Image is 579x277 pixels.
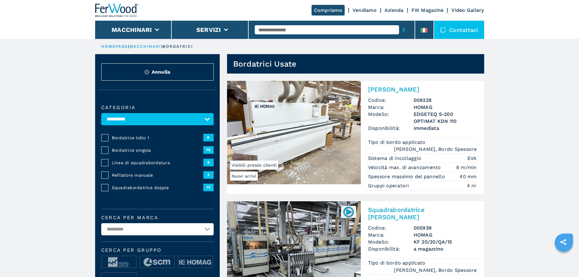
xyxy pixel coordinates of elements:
img: Bordatrice Singola HOMAG EDGETEQ S-200 OPTIMAT KDN 110 [227,81,361,184]
span: | [161,44,163,49]
img: Contattaci [440,27,446,33]
span: Marca: [368,231,414,238]
a: macchinari [129,44,161,49]
em: 4 nr [467,182,477,189]
label: Cerca per marca [101,215,214,220]
img: image [140,256,174,268]
h3: EDGETEQ S-200 OPTIMAT KDN 110 [414,111,477,125]
h1: Bordatrici Usate [233,59,297,69]
button: Servizi [196,26,221,33]
a: sharethis [556,234,571,250]
span: Marca: [368,104,414,111]
h3: 008228 [414,97,477,104]
p: bordatrici [163,44,193,49]
em: 8 m/min [456,164,477,171]
h2: [PERSON_NAME] [368,86,477,93]
p: Sistema di incollaggio [368,155,423,162]
a: Compriamo [312,5,345,16]
span: Codice: [368,97,414,104]
span: Disponibilità: [368,125,414,132]
span: Cerca per Gruppo [101,248,214,253]
a: Azienda [384,7,404,13]
span: 9 [203,159,214,166]
span: 12 [203,184,214,191]
span: Squadrabordatrice doppia [112,185,203,191]
span: Modello: [368,111,414,125]
span: 70 [203,146,214,154]
span: Bordatrice lotto 1 [112,135,203,141]
iframe: Chat [553,250,574,272]
h3: 005939 [414,224,477,231]
em: EVA [467,155,477,162]
p: Spessore massimo del pannello [368,173,447,180]
p: Tipo di bordo applicato [368,260,427,266]
button: ResetAnnulla [101,63,214,81]
h3: KF 20/20/QA/15 [414,238,477,245]
span: Refilatore manuale [112,172,203,178]
span: Modello: [368,238,414,245]
span: Linea di squadrabordatura [112,160,203,166]
img: image [178,256,213,268]
span: Codice: [368,224,414,231]
img: Reset [144,70,149,74]
a: Bordatrice Singola HOMAG EDGETEQ S-200 OPTIMAT KDN 110Nuovi arriviVisibili presso clienti[PERSON_... [227,81,484,194]
p: Tipo di bordo applicato [368,139,427,146]
span: Visibili presso clienti [230,161,278,170]
div: Contattaci [434,21,484,39]
span: 8 [203,134,214,141]
img: 005939 [343,206,354,218]
span: Nuovi arrivi [230,171,258,181]
a: Video Gallery [451,7,484,13]
em: 40 mm [460,173,477,180]
span: Annulla [152,68,171,75]
span: immediata [414,125,477,132]
em: [PERSON_NAME], Bordo Spessore [394,146,477,153]
p: Gruppi operatori [368,182,411,189]
span: Disponibilità: [368,245,414,252]
img: image [102,256,136,268]
span: 2 [203,171,214,178]
span: Bordatrice singola [112,147,203,153]
a: Vendiamo [353,7,377,13]
label: Categoria [101,105,214,110]
h2: Squadrabordatrice [PERSON_NAME] [368,206,477,221]
p: Velocità max. di avanzamento [368,164,443,171]
a: FW Magazine [412,7,444,13]
a: HOMEPAGE [101,44,128,49]
span: | [128,44,129,49]
button: Macchinari [112,26,152,33]
button: submit-button [399,23,408,37]
h3: HOMAG [414,231,477,238]
em: [PERSON_NAME], Bordo Spessore [394,267,477,274]
img: Ferwood [95,4,139,17]
h3: HOMAG [414,104,477,111]
span: a magazzino [414,245,477,252]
